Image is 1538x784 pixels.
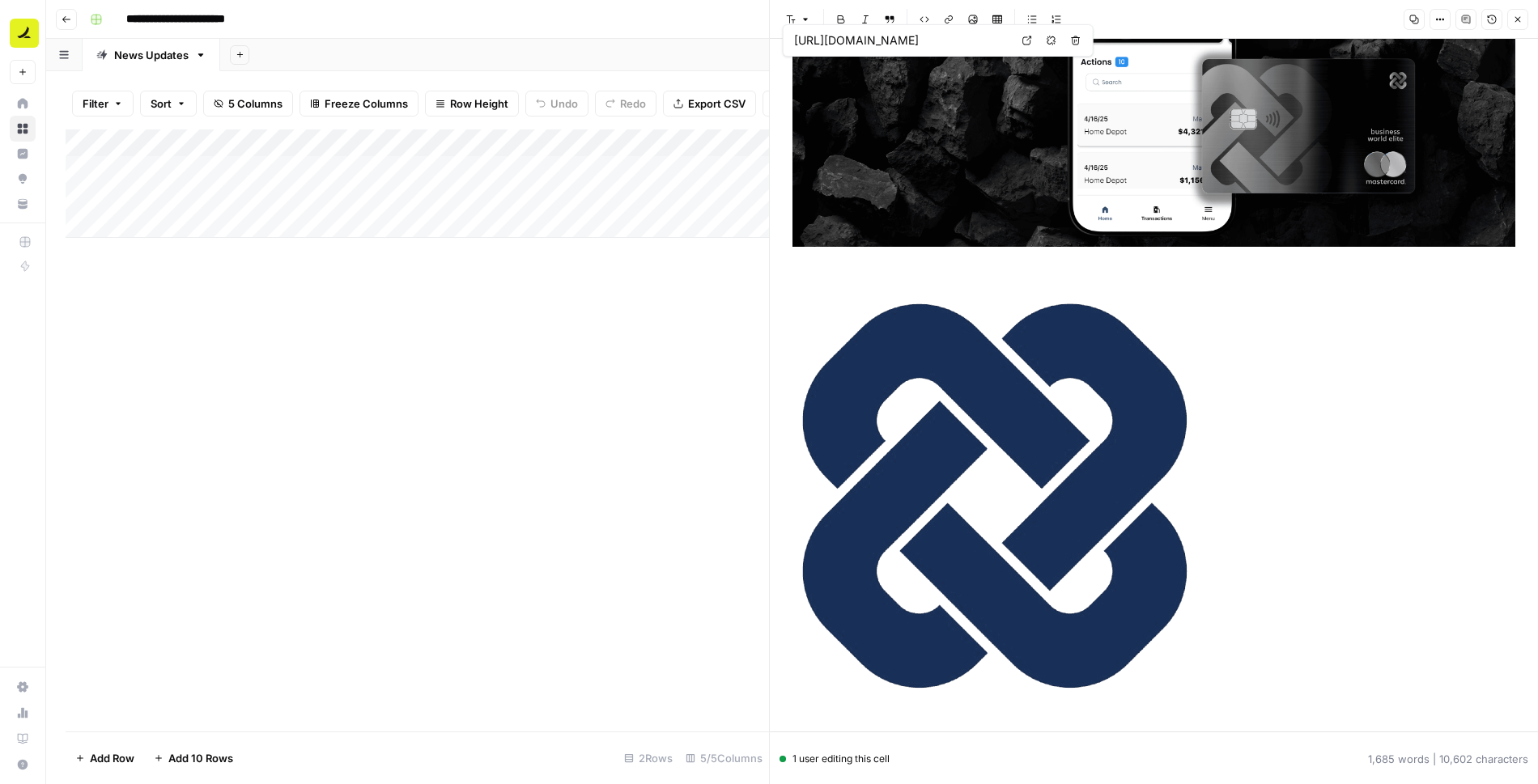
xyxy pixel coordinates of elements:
span: Export CSV [688,95,746,112]
span: Undo [550,95,578,112]
button: Row Height [425,91,519,117]
button: Export CSV [663,91,756,117]
a: Browse [10,116,36,142]
a: Insights [10,141,36,167]
a: Usage [10,700,36,726]
button: Workspace: Ramp [10,13,36,53]
button: Filter [72,91,134,117]
div: 5/5 Columns [679,745,769,771]
a: Learning Hub [10,726,36,752]
a: Home [10,91,36,117]
span: Row Height [450,95,508,112]
button: Redo [595,91,656,117]
button: Add 10 Rows [144,745,243,771]
button: Undo [525,91,588,117]
img: Ramp Logo [10,19,39,48]
span: Add Row [90,750,134,766]
span: Add 10 Rows [168,750,233,766]
button: Help + Support [10,752,36,778]
div: 2 Rows [618,745,679,771]
a: Settings [10,674,36,700]
span: 5 Columns [228,95,283,112]
a: Your Data [10,191,36,217]
span: Freeze Columns [325,95,408,112]
span: Filter [83,95,108,112]
div: News Updates [114,47,189,63]
button: Add Row [66,745,144,771]
button: Freeze Columns [300,91,418,117]
a: Opportunities [10,166,36,192]
button: Sort [140,91,197,117]
div: 1,685 words | 10,602 characters [1368,751,1528,767]
div: 1 user editing this cell [780,752,890,766]
span: Redo [620,95,646,112]
span: Sort [151,95,172,112]
a: News Updates [83,39,220,71]
button: 5 Columns [203,91,293,117]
